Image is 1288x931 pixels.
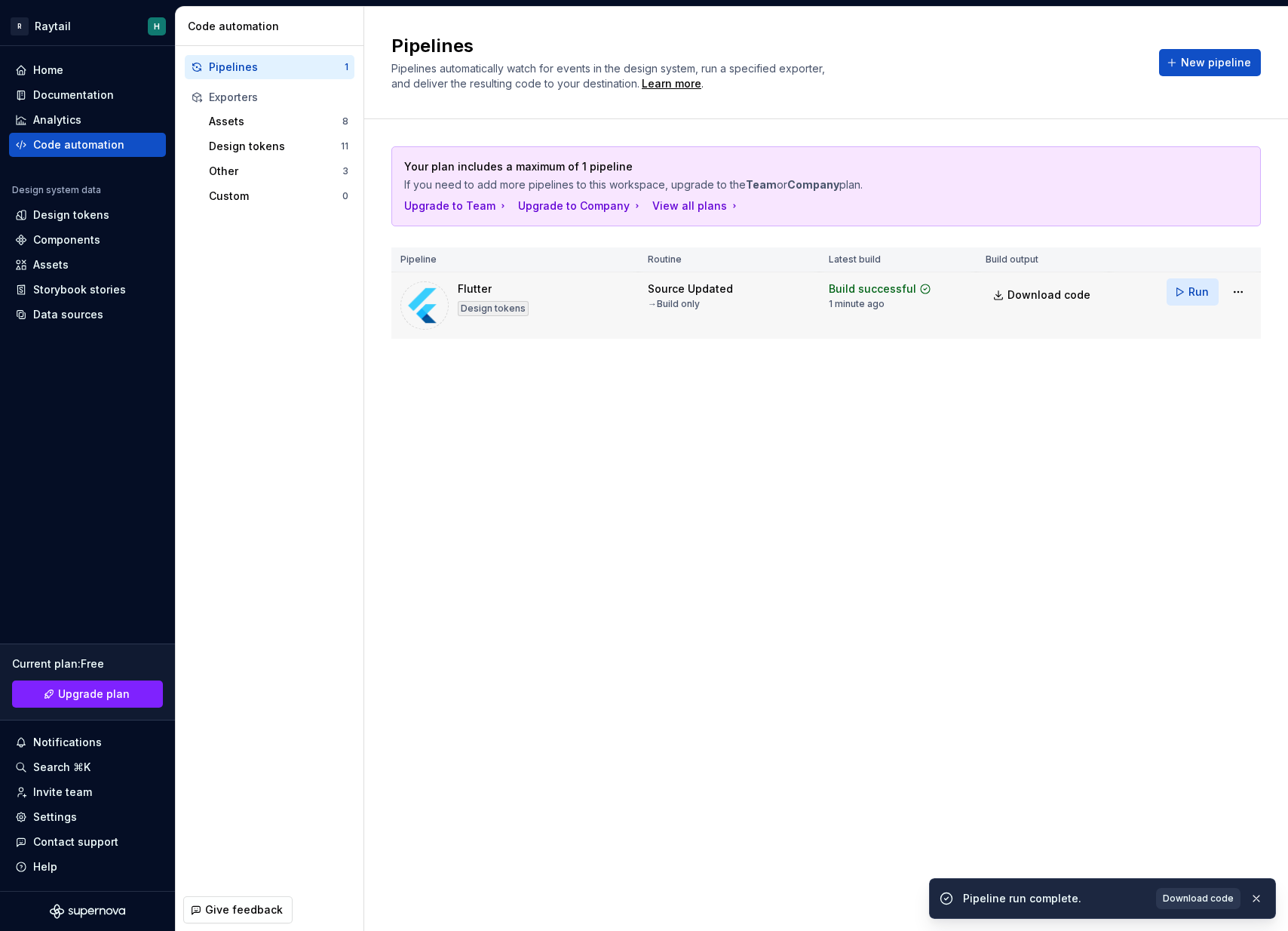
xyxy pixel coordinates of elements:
p: If you need to add more pipelines to this workspace, upgrade to the or plan. [404,177,1142,192]
a: Upgrade plan [12,681,163,708]
button: Run [1167,278,1219,306]
div: R [11,17,29,35]
button: Pipelines1 [185,55,354,79]
div: Flutter [458,281,492,297]
p: Your plan includes a maximum of 1 pipeline [404,159,1142,174]
a: Assets [9,253,166,277]
div: Components [33,232,100,247]
div: 8 [342,115,348,128]
button: Upgrade to Team [404,198,509,214]
div: Source Updated [648,281,733,297]
button: Upgrade to Company [518,198,643,214]
div: Search ⌘K [33,760,90,775]
span: Run [1188,284,1209,300]
h2: Pipelines [391,34,1141,58]
span: Upgrade plan [58,687,130,702]
a: Home [9,58,166,82]
div: 0 [342,190,348,202]
div: Custom [209,189,342,204]
button: New pipeline [1159,49,1261,76]
div: Settings [33,810,77,825]
div: Help [33,859,57,874]
a: Download code [1156,888,1240,909]
a: Documentation [9,83,166,107]
span: Download code [1007,287,1090,303]
div: Exporters [209,90,348,105]
div: Build successful [829,281,916,297]
button: Contact support [9,830,166,854]
div: Design tokens [33,207,109,223]
button: Search ⌘K [9,755,166,779]
a: Components [9,228,166,252]
a: Storybook stories [9,278,166,302]
div: Assets [209,114,342,129]
div: Current plan : Free [12,656,163,671]
svg: Supernova Logo [50,904,125,919]
span: . [639,78,704,90]
button: View all plans [652,198,741,214]
div: Raytail [35,19,71,34]
div: Data sources [33,307,103,322]
th: Pipeline [391,247,639,272]
span: Pipelines automatically watch for events in the design system, run a specified exporter, and deli... [391,62,828,90]
div: Contact support [33,834,118,850]
button: Other3 [203,159,354,183]
div: H [154,20,160,32]
a: Analytics [9,108,166,132]
div: Design tokens [209,139,341,154]
div: 1 [345,61,348,73]
div: Pipeline run complete. [963,891,1147,906]
button: Custom0 [203,184,354,208]
button: Give feedback [183,896,293,923]
div: Code automation [188,19,357,34]
a: Settings [9,805,166,829]
a: Design tokens [9,203,166,227]
div: Code automation [33,137,124,152]
button: RRaytailH [3,10,172,42]
div: Assets [33,257,69,272]
th: Latest build [820,247,977,272]
button: Help [9,855,166,879]
span: Give feedback [205,902,283,917]
div: 11 [341,140,348,152]
div: Analytics [33,112,81,128]
div: Documentation [33,88,114,103]
button: Design tokens11 [203,134,354,158]
div: Notifications [33,735,102,750]
div: Pipelines [209,60,345,75]
div: Other [209,164,342,179]
button: Notifications [9,730,166,754]
strong: Company [787,178,839,191]
div: Design tokens [458,301,529,316]
div: Home [33,63,63,78]
div: Design system data [12,184,101,196]
div: → Build only [648,298,700,310]
span: New pipeline [1181,55,1251,70]
div: Invite team [33,785,92,800]
button: Assets8 [203,109,354,134]
a: Code automation [9,133,166,157]
th: Build output [977,247,1109,272]
a: Invite team [9,780,166,804]
a: Learn more [642,76,701,91]
strong: Team [746,178,777,191]
th: Routine [639,247,820,272]
div: Storybook stories [33,282,126,297]
a: Data sources [9,303,166,327]
div: 1 minute ago [829,298,885,310]
span: Download code [1163,893,1234,905]
a: Download code [986,281,1100,309]
div: 3 [342,165,348,177]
